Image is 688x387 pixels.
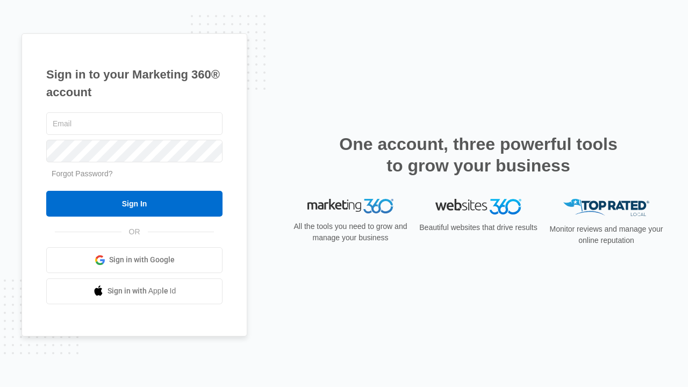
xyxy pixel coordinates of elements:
[563,199,649,217] img: Top Rated Local
[290,221,411,243] p: All the tools you need to grow and manage your business
[121,226,148,238] span: OR
[418,222,539,233] p: Beautiful websites that drive results
[336,133,621,176] h2: One account, three powerful tools to grow your business
[307,199,393,214] img: Marketing 360
[52,169,113,178] a: Forgot Password?
[435,199,521,214] img: Websites 360
[46,191,223,217] input: Sign In
[109,254,175,266] span: Sign in with Google
[46,247,223,273] a: Sign in with Google
[546,224,666,246] p: Monitor reviews and manage your online reputation
[46,278,223,304] a: Sign in with Apple Id
[107,285,176,297] span: Sign in with Apple Id
[46,112,223,135] input: Email
[46,66,223,101] h1: Sign in to your Marketing 360® account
